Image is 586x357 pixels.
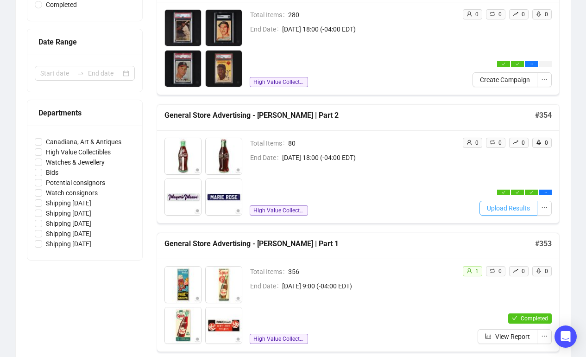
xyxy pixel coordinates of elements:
[535,110,552,121] h5: # 354
[543,191,547,194] span: ellipsis
[502,191,505,194] span: check
[250,10,288,20] span: Total Items
[164,110,535,121] h5: General Store Advertising - [PERSON_NAME] | Part 2
[475,268,479,274] span: 1
[529,191,533,194] span: check
[42,208,95,218] span: Shipping [DATE]
[522,140,525,146] span: 0
[541,76,548,83] span: ellipsis
[206,10,242,46] img: 2_1.jpg
[545,140,548,146] span: 0
[206,51,242,87] img: 4_1.jpg
[165,179,201,215] img: 1358_1.jpg
[480,75,530,85] span: Create Campaign
[522,11,525,18] span: 0
[42,137,125,147] span: Canadiana, Art & Antiques
[545,11,548,18] span: 0
[536,11,542,17] span: rocket
[282,24,455,34] span: [DATE] 18:00 (-04:00 EDT)
[487,203,530,213] span: Upload Results
[40,68,73,78] input: Start date
[521,315,548,322] span: Completed
[536,268,542,274] span: rocket
[478,329,537,344] button: View Report
[288,138,455,148] span: 80
[485,333,491,339] span: bar-chart
[288,10,455,20] span: 280
[545,268,548,274] span: 0
[513,268,518,274] span: rise
[42,218,95,229] span: Shipping [DATE]
[466,268,472,274] span: user
[490,11,495,17] span: retweet
[165,307,201,344] img: 1002_1.jpg
[498,268,502,274] span: 0
[498,11,502,18] span: 0
[42,157,108,167] span: Watches & Jewellery
[42,229,95,239] span: Shipping [DATE]
[250,153,282,163] span: End Date
[529,62,533,66] span: ellipsis
[250,281,282,291] span: End Date
[42,147,114,157] span: High Value Collectibles
[165,51,201,87] img: 3_1.jpg
[473,72,537,87] button: Create Campaign
[475,11,479,18] span: 0
[541,333,548,339] span: ellipsis
[282,281,455,291] span: [DATE] 9:00 (-04:00 EDT)
[42,167,62,178] span: Bids
[502,62,505,66] span: check
[513,140,518,145] span: rise
[165,138,201,174] img: 1356_1.jpg
[77,70,84,77] span: swap-right
[206,138,242,174] img: 1357_1.jpg
[479,201,537,216] button: Upload Results
[288,267,455,277] span: 356
[164,238,535,249] h5: General Store Advertising - [PERSON_NAME] | Part 1
[475,140,479,146] span: 0
[38,36,131,48] div: Date Range
[466,140,472,145] span: user
[250,267,288,277] span: Total Items
[466,11,472,17] span: user
[250,334,308,344] span: High Value Collectibles
[250,77,308,87] span: High Value Collectibles
[157,104,560,223] a: General Store Advertising - [PERSON_NAME] | Part 2#354Total Items80End Date[DATE] 18:00 (-04:00 E...
[42,198,95,208] span: Shipping [DATE]
[42,188,101,198] span: Watch consignors
[535,238,552,249] h5: # 353
[516,191,519,194] span: check
[490,268,495,274] span: retweet
[536,140,542,145] span: rocket
[554,325,577,348] div: Open Intercom Messenger
[206,307,242,344] img: 1003_1.jpg
[495,331,530,342] span: View Report
[38,107,131,119] div: Departments
[206,267,242,303] img: 1001_1.jpg
[206,179,242,215] img: 1359_1.jpg
[541,204,548,211] span: ellipsis
[498,140,502,146] span: 0
[490,140,495,145] span: retweet
[516,62,519,66] span: check
[88,68,121,78] input: End date
[157,233,560,352] a: General Store Advertising - [PERSON_NAME] | Part 1#353Total Items356End Date[DATE] 9:00 (-04:00 E...
[165,267,201,303] img: 1000_1.jpg
[250,205,308,216] span: High Value Collectibles
[513,11,518,17] span: rise
[282,153,455,163] span: [DATE] 18:00 (-04:00 EDT)
[250,138,288,148] span: Total Items
[250,24,282,34] span: End Date
[165,10,201,46] img: 1_1.jpg
[512,315,517,321] span: check
[77,70,84,77] span: to
[522,268,525,274] span: 0
[42,178,109,188] span: Potential consignors
[42,239,95,249] span: Shipping [DATE]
